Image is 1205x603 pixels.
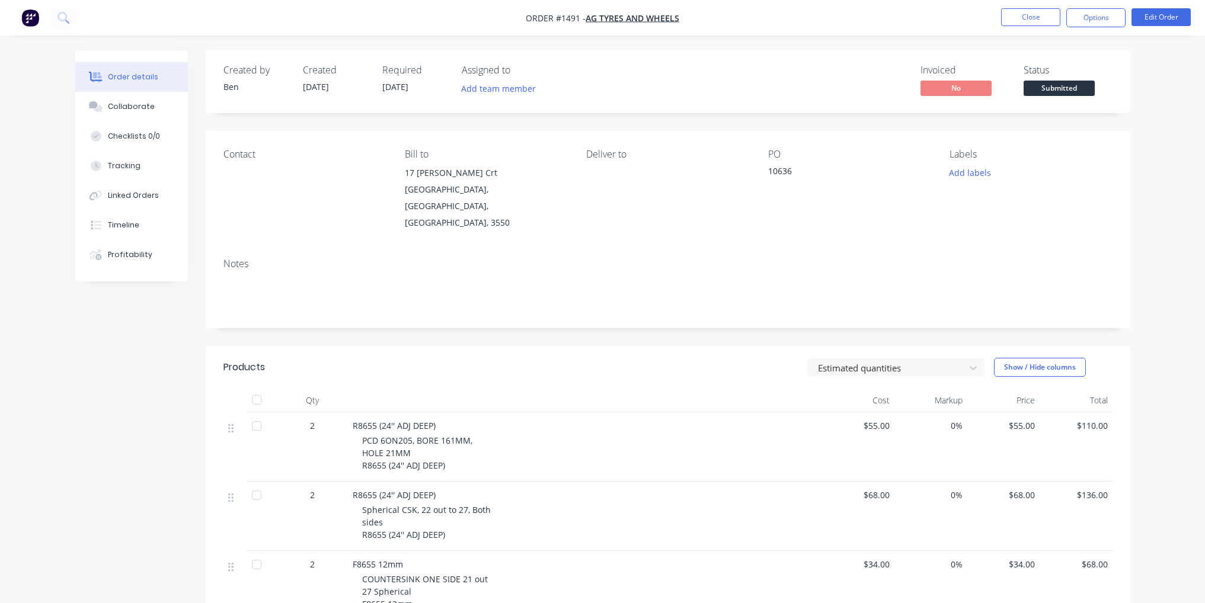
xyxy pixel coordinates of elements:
[75,240,188,270] button: Profitability
[21,9,39,27] img: Factory
[462,65,580,76] div: Assigned to
[362,504,491,540] span: Spherical CSK, 22 out to 27, Both sides R8655 (24'' ADJ DEEP)
[277,389,348,412] div: Qty
[822,389,895,412] div: Cost
[586,149,749,160] div: Deliver to
[303,81,329,92] span: [DATE]
[827,489,890,501] span: $68.00
[1040,389,1113,412] div: Total
[405,181,567,231] div: [GEOGRAPHIC_DATA], [GEOGRAPHIC_DATA], [GEOGRAPHIC_DATA], 3550
[462,81,542,97] button: Add team member
[353,559,403,570] span: F8655 12mm
[108,249,152,260] div: Profitability
[827,419,890,432] span: $55.00
[972,558,1035,570] span: $34.00
[967,389,1040,412] div: Price
[75,151,188,181] button: Tracking
[108,161,140,171] div: Tracking
[75,181,188,210] button: Linked Orders
[362,435,472,471] span: PCD 6ON205, BORE 161MM, HOLE 21MM R8655 (24'' ADJ DEEP)
[310,419,315,432] span: 2
[1044,419,1108,432] span: $110.00
[75,92,188,121] button: Collaborate
[586,12,679,24] a: AG Tyres and Wheels
[310,489,315,501] span: 2
[75,62,188,92] button: Order details
[108,131,160,142] div: Checklists 0/0
[223,149,386,160] div: Contact
[223,258,1113,270] div: Notes
[827,558,890,570] span: $34.00
[108,101,155,112] div: Collaborate
[972,489,1035,501] span: $68.00
[768,165,916,181] div: 10636
[1024,81,1095,95] span: Submitted
[353,489,436,501] span: R8655 (24'' ADJ DEEP)
[1024,81,1095,98] button: Submitted
[405,149,567,160] div: Bill to
[899,419,963,432] span: 0%
[994,358,1086,377] button: Show / Hide columns
[1044,558,1108,570] span: $68.00
[108,220,139,230] div: Timeline
[455,81,542,97] button: Add team member
[768,149,931,160] div: PO
[943,165,998,181] button: Add labels
[405,165,567,231] div: 17 [PERSON_NAME] Crt[GEOGRAPHIC_DATA], [GEOGRAPHIC_DATA], [GEOGRAPHIC_DATA], 3550
[108,72,158,82] div: Order details
[310,558,315,570] span: 2
[1066,8,1126,27] button: Options
[899,489,963,501] span: 0%
[899,558,963,570] span: 0%
[75,210,188,240] button: Timeline
[382,81,408,92] span: [DATE]
[920,65,1009,76] div: Invoiced
[1044,489,1108,501] span: $136.00
[353,420,436,431] span: R8655 (24'' ADJ DEEP)
[920,81,992,95] span: No
[526,12,586,24] span: Order #1491 -
[1132,8,1191,26] button: Edit Order
[1024,65,1113,76] div: Status
[75,121,188,151] button: Checklists 0/0
[894,389,967,412] div: Markup
[405,165,567,181] div: 17 [PERSON_NAME] Crt
[303,65,368,76] div: Created
[382,65,448,76] div: Required
[108,190,159,201] div: Linked Orders
[972,419,1035,432] span: $55.00
[1001,8,1060,26] button: Close
[223,81,289,93] div: Ben
[223,360,265,374] div: Products
[950,149,1112,160] div: Labels
[223,65,289,76] div: Created by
